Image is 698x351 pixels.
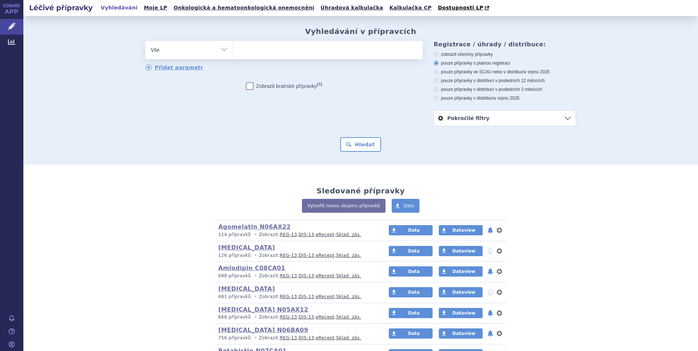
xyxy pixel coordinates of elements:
[316,335,335,340] a: eRecept
[438,5,483,11] span: Dostupnosti LP
[316,315,335,320] a: eRecept
[389,308,433,318] a: Data
[218,306,308,313] a: [MEDICAL_DATA] N05AX12
[439,328,483,339] a: Dataview
[218,294,251,299] span: 681 přípravků
[408,228,420,233] span: Data
[408,290,420,295] span: Data
[299,294,314,299] a: DIS-13
[305,27,417,36] h2: Vyhledávání v přípravcích
[218,285,275,292] a: [MEDICAL_DATA]
[487,267,494,276] button: notifikace
[496,329,503,338] button: nastavení
[487,329,494,338] button: notifikace
[496,247,503,255] button: nastavení
[299,315,314,320] a: DIS-13
[218,232,251,237] span: 114 přípravků
[252,294,259,300] i: •
[452,269,475,274] span: Dataview
[408,269,420,274] span: Data
[280,294,297,299] a: REG-13
[218,223,291,230] a: Agomelatin N06AX22
[439,287,483,297] a: Dataview
[408,331,420,336] span: Data
[487,247,494,255] button: notifikace
[496,226,503,235] button: nastavení
[317,186,405,195] h2: Sledované přípravky
[336,335,361,340] a: Sklad. zás.
[316,273,335,278] a: eRecept
[302,199,386,213] a: Vytvořit novou skupinu přípravků
[280,253,297,258] a: REG-13
[336,315,361,320] a: Sklad. zás.
[439,225,483,235] a: Dataview
[340,137,381,152] button: Hledat
[252,273,259,279] i: •
[23,3,99,13] h2: Léčivé přípravky
[142,3,169,13] a: Moje LP
[434,51,576,57] label: zobrazit všechny přípravky
[336,232,361,237] a: Sklad. zás.
[280,335,297,340] a: REG-13
[389,246,433,256] a: Data
[299,335,314,340] a: DIS-13
[439,266,483,277] a: Dataview
[316,253,335,258] a: eRecept
[452,290,475,295] span: Dataview
[452,248,475,254] span: Dataview
[389,328,433,339] a: Data
[280,315,297,320] a: REG-13
[487,309,494,317] button: notifikace
[218,335,251,340] span: 756 přípravků
[336,294,361,299] a: Sklad. zás.
[439,246,483,256] a: Dataview
[318,3,386,13] a: Úhradová kalkulačka
[218,273,251,278] span: 680 přípravků
[252,232,259,238] i: •
[434,95,576,101] label: pouze přípravky v distribuci
[99,3,140,13] a: Vyhledávání
[336,253,361,258] a: Sklad. zás.
[408,310,420,316] span: Data
[246,82,322,90] label: Zobrazit bratrské přípravky
[218,335,375,341] p: Zobrazit: , , ,
[408,248,420,254] span: Data
[389,287,433,297] a: Data
[218,265,285,271] a: Amlodipin C08CA01
[317,82,322,87] abbr: (?)
[524,69,549,74] span: v srpnu 2025
[145,64,203,71] a: Přidat parametr
[171,3,317,13] a: Onkologická a hematoonkologická onemocnění
[452,228,475,233] span: Dataview
[252,314,259,320] i: •
[434,78,576,84] label: pouze přípravky v distribuci v posledních 12 měsících
[452,331,475,336] span: Dataview
[280,232,297,237] a: REG-13
[434,111,576,126] a: Pokročilé filtry
[434,69,576,75] label: pouze přípravky ve SCAU nebo v distribuci
[299,273,314,278] a: DIS-13
[299,232,314,237] a: DIS-13
[434,41,576,48] h3: Registrace / úhrady / distribuce:
[218,244,275,251] a: [MEDICAL_DATA]
[218,315,251,320] span: 668 přípravků
[252,252,259,259] i: •
[316,232,335,237] a: eRecept
[218,252,375,259] p: Zobrazit: , , ,
[434,86,576,92] label: pouze přípravky v distribuci v posledních 3 měsících
[218,314,375,320] p: Zobrazit: , , ,
[218,327,308,333] a: [MEDICAL_DATA] N06BA09
[439,308,483,318] a: Dataview
[299,253,314,258] a: DIS-13
[218,232,375,238] p: Zobrazit: , , ,
[280,273,297,278] a: REG-13
[389,266,433,277] a: Data
[436,3,493,13] a: Dostupnosti LP
[218,294,375,300] p: Zobrazit: , , ,
[494,96,519,101] span: v srpnu 2025
[218,253,251,258] span: 126 přípravků
[496,267,503,276] button: nastavení
[252,335,259,341] i: •
[452,310,475,316] span: Dataview
[487,226,494,235] button: notifikace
